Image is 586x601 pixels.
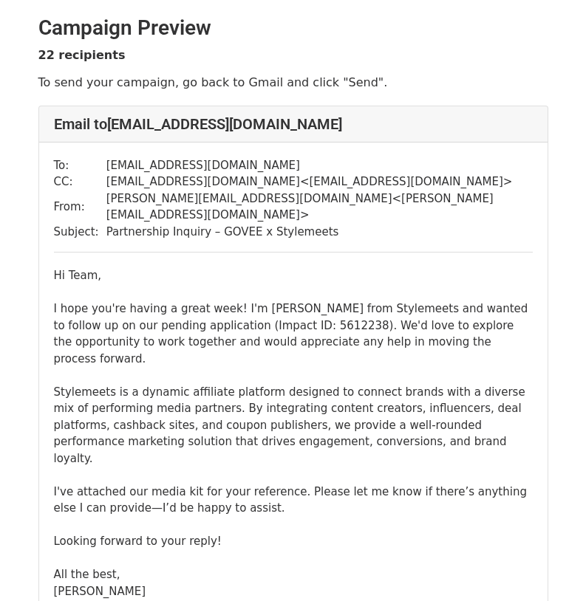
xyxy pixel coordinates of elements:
td: Subject: [54,224,106,241]
strong: 22 recipients [38,48,126,62]
td: [EMAIL_ADDRESS][DOMAIN_NAME] < [EMAIL_ADDRESS][DOMAIN_NAME] > [106,174,533,190]
td: From: [54,190,106,224]
h4: Email to [EMAIL_ADDRESS][DOMAIN_NAME] [54,115,533,133]
td: To: [54,157,106,174]
td: [EMAIL_ADDRESS][DOMAIN_NAME] [106,157,533,174]
td: Partnership Inquiry – GOVEE x Stylemeets [106,224,533,241]
p: To send your campaign, go back to Gmail and click "Send". [38,75,548,90]
td: CC: [54,174,106,190]
div: Hi Team, I hope you're having a great week! I'm [PERSON_NAME] from Stylemeets and wanted to follo... [54,267,533,600]
td: [PERSON_NAME][EMAIL_ADDRESS][DOMAIN_NAME] < [PERSON_NAME][EMAIL_ADDRESS][DOMAIN_NAME] > [106,190,533,224]
h2: Campaign Preview [38,16,548,41]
